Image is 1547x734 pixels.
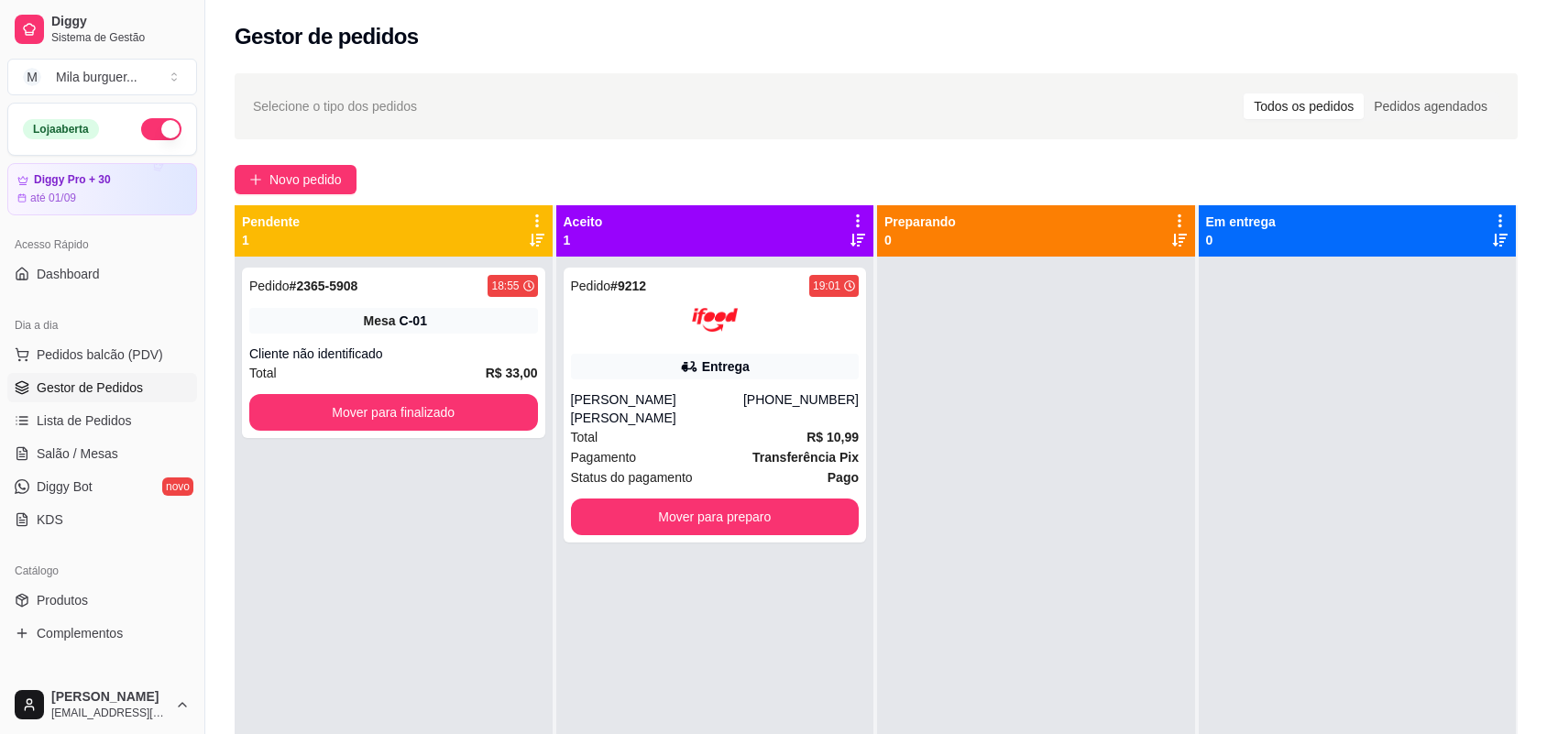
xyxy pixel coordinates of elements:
[23,68,41,86] span: M
[7,340,197,369] button: Pedidos balcão (PDV)
[7,683,197,727] button: [PERSON_NAME][EMAIL_ADDRESS][DOMAIN_NAME]
[884,231,956,249] p: 0
[23,119,99,139] div: Loja aberta
[828,470,859,485] strong: Pago
[7,7,197,51] a: DiggySistema de Gestão
[30,191,76,205] article: até 01/09
[235,22,419,51] h2: Gestor de pedidos
[571,279,611,293] span: Pedido
[37,378,143,397] span: Gestor de Pedidos
[7,439,197,468] a: Salão / Mesas
[491,279,519,293] div: 18:55
[51,14,190,30] span: Diggy
[34,173,111,187] article: Diggy Pro + 30
[37,345,163,364] span: Pedidos balcão (PDV)
[7,586,197,615] a: Produtos
[269,170,342,190] span: Novo pedido
[571,390,743,427] div: [PERSON_NAME] [PERSON_NAME]
[37,591,88,609] span: Produtos
[7,163,197,215] a: Diggy Pro + 30até 01/09
[37,510,63,529] span: KDS
[7,373,197,402] a: Gestor de Pedidos
[141,118,181,140] button: Alterar Status
[7,259,197,289] a: Dashboard
[486,366,538,380] strong: R$ 33,00
[571,447,637,467] span: Pagamento
[37,265,100,283] span: Dashboard
[813,279,840,293] div: 19:01
[249,173,262,186] span: plus
[564,231,603,249] p: 1
[253,96,417,116] span: Selecione o tipo dos pedidos
[56,68,137,86] div: Mila burguer ...
[7,472,197,501] a: Diggy Botnovo
[51,706,168,720] span: [EMAIL_ADDRESS][DOMAIN_NAME]
[1206,213,1276,231] p: Em entrega
[571,427,598,447] span: Total
[806,430,859,444] strong: R$ 10,99
[249,345,538,363] div: Cliente não identificado
[235,165,357,194] button: Novo pedido
[884,213,956,231] p: Preparando
[743,390,859,427] div: [PHONE_NUMBER]
[1364,93,1498,119] div: Pedidos agendados
[249,394,538,431] button: Mover para finalizado
[37,477,93,496] span: Diggy Bot
[752,450,859,465] strong: Transferência Pix
[564,213,603,231] p: Aceito
[400,312,427,330] div: C-01
[610,279,646,293] strong: # 9212
[1244,93,1364,119] div: Todos os pedidos
[692,297,738,343] img: ifood
[242,213,300,231] p: Pendente
[702,357,750,376] div: Entrega
[7,556,197,586] div: Catálogo
[242,231,300,249] p: 1
[571,498,860,535] button: Mover para preparo
[7,619,197,648] a: Complementos
[7,311,197,340] div: Dia a dia
[7,59,197,95] button: Select a team
[51,30,190,45] span: Sistema de Gestão
[37,444,118,463] span: Salão / Mesas
[571,467,693,488] span: Status do pagamento
[7,505,197,534] a: KDS
[290,279,358,293] strong: # 2365-5908
[7,406,197,435] a: Lista de Pedidos
[249,363,277,383] span: Total
[1206,231,1276,249] p: 0
[364,312,396,330] span: Mesa
[37,411,132,430] span: Lista de Pedidos
[37,624,123,642] span: Complementos
[7,230,197,259] div: Acesso Rápido
[249,279,290,293] span: Pedido
[51,689,168,706] span: [PERSON_NAME]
